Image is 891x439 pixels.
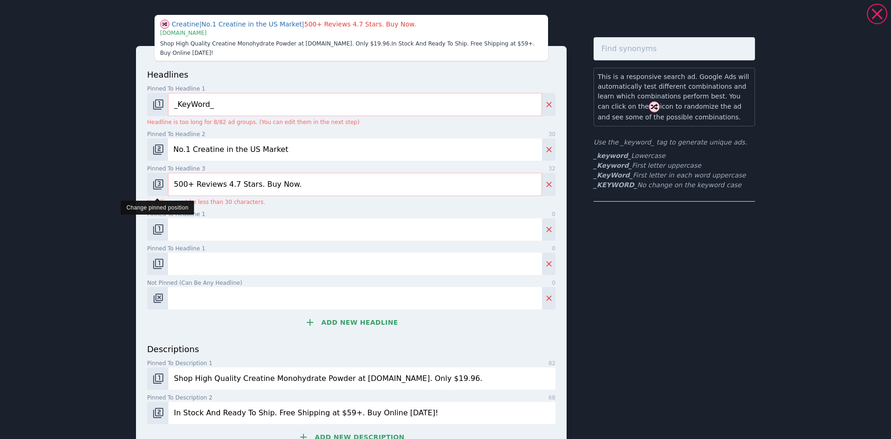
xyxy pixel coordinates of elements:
span: 82 [549,359,555,367]
button: Change pinned position [147,402,168,424]
b: _KeyWord_ [594,171,633,179]
span: Pinned to description 2 [147,393,213,402]
span: 0 [552,244,555,253]
span: Shop High Quality Creatine Monohydrate Powder at [DOMAIN_NAME]. Only $19.96. [160,40,391,47]
p: headlines [147,68,555,81]
b: _keyword_ [594,152,631,159]
p: Use the _keyword_ tag to generate unique ads. [594,138,755,147]
li: First letter in each word uppercase [594,170,755,180]
span: Show different combination [160,20,169,28]
b: _KEYWORD_ [594,181,637,189]
p: Headline must be less than 30 characters. [147,198,555,206]
button: Delete [542,93,555,116]
span: 0 [552,210,555,218]
p: descriptions [147,343,555,355]
span: Creatine [172,20,201,28]
span: 30 [549,130,555,138]
button: Change pinned position [147,138,168,161]
ul: First letter uppercase [594,151,755,190]
input: Find synonyms [594,37,755,60]
button: Change pinned position [147,173,168,196]
img: pos-.svg [153,293,164,304]
span: No.1 Creatine in the US Market [201,20,304,28]
button: Change pinned position [147,218,168,241]
span: Pinned to headline 3 [147,164,205,173]
button: Delete [542,253,555,275]
span: Pinned to headline 2 [147,130,205,138]
button: Delete [542,173,555,196]
img: pos-2.svg [153,144,164,155]
button: Change pinned position [147,287,168,309]
img: pos-1.svg [153,258,164,269]
p: This is a responsive search ad. Google Ads will automatically test different combinations and lea... [598,72,751,122]
span: Pinned to description 1 [147,359,213,367]
button: Delete [542,138,555,161]
button: Delete [542,287,555,309]
li: Lowercase [594,151,755,161]
span: | [302,20,304,28]
li: No change on the keyword case [594,180,755,190]
button: Change pinned position [147,253,168,275]
span: Pinned to headline 1 [147,244,205,253]
img: pos-1.svg [153,373,164,384]
button: Add new headline [147,313,555,332]
span: 68 [549,393,555,402]
span: [DOMAIN_NAME] [160,30,207,36]
span: 0 [552,279,555,287]
button: Delete [542,218,555,241]
img: pos-1.svg [153,99,164,110]
button: Change pinned position [147,367,168,390]
b: _Keyword_ [594,162,632,169]
span: Not pinned (Can be any headline) [147,279,242,287]
img: shuffle.svg [649,101,660,112]
span: 500+ Reviews 4.7 Stars. Buy Now. [304,20,416,28]
img: shuffle.svg [160,20,169,29]
p: Headline is too long for 8/82 ad groups. (You can edit them in the next step) [147,118,555,126]
div: This is just a visual aid. Your CSV will only contain exactly what you add in the form below. [155,15,548,61]
img: pos-1.svg [153,224,164,235]
span: 32 [549,164,555,173]
button: Change pinned position [147,93,168,116]
img: pos-3.svg [153,179,164,190]
span: Pinned to headline 1 [147,210,205,218]
span: Pinned to headline 1 [147,85,205,93]
img: pos-2.svg [153,407,164,419]
span: | [199,20,201,28]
